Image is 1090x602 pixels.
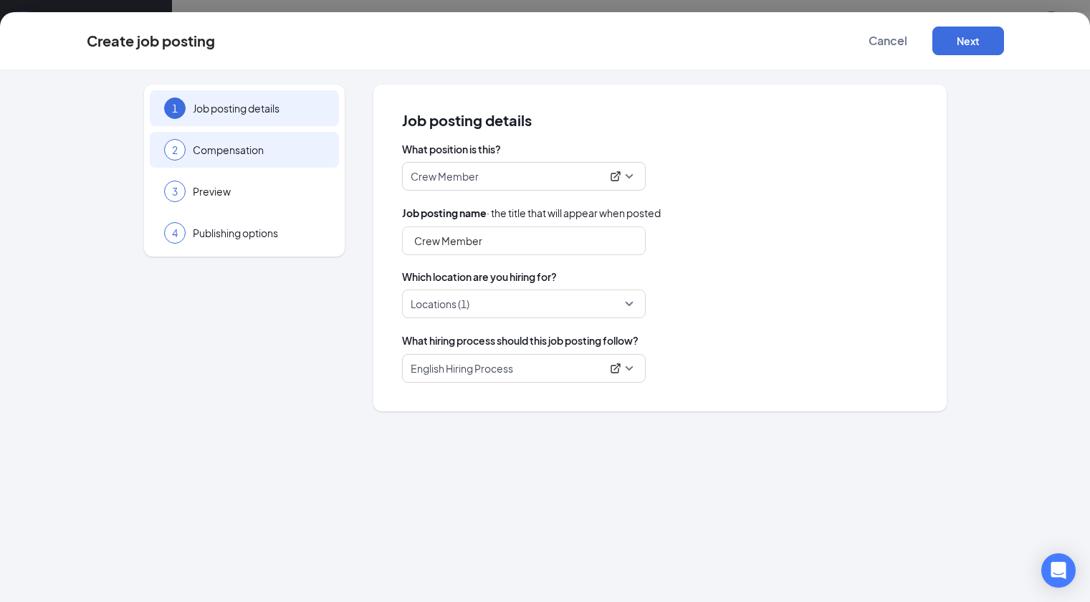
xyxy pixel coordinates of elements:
p: English Hiring Process [411,361,513,376]
span: 4 [172,226,178,240]
span: Preview [193,184,325,199]
button: Cancel [852,27,924,55]
div: English Hiring Process [411,361,624,376]
svg: ExternalLink [610,363,621,374]
div: Create job posting [87,33,215,49]
span: Which location are you hiring for? [402,269,918,284]
span: What hiring process should this job posting follow? [402,333,639,348]
svg: ExternalLink [610,171,621,182]
span: Compensation [193,143,325,157]
span: 2 [172,143,178,157]
span: · the title that will appear when posted [402,205,661,221]
span: Cancel [869,34,907,48]
span: Job posting details [402,113,918,128]
p: Crew Member [411,169,479,183]
span: 1 [172,101,178,115]
span: Publishing options [193,226,325,240]
span: 3 [172,184,178,199]
div: Crew Member [411,169,624,183]
button: Next [932,27,1004,55]
span: What position is this? [402,142,918,156]
span: Job posting details [193,101,325,115]
b: Job posting name [402,206,487,219]
div: Open Intercom Messenger [1041,553,1076,588]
